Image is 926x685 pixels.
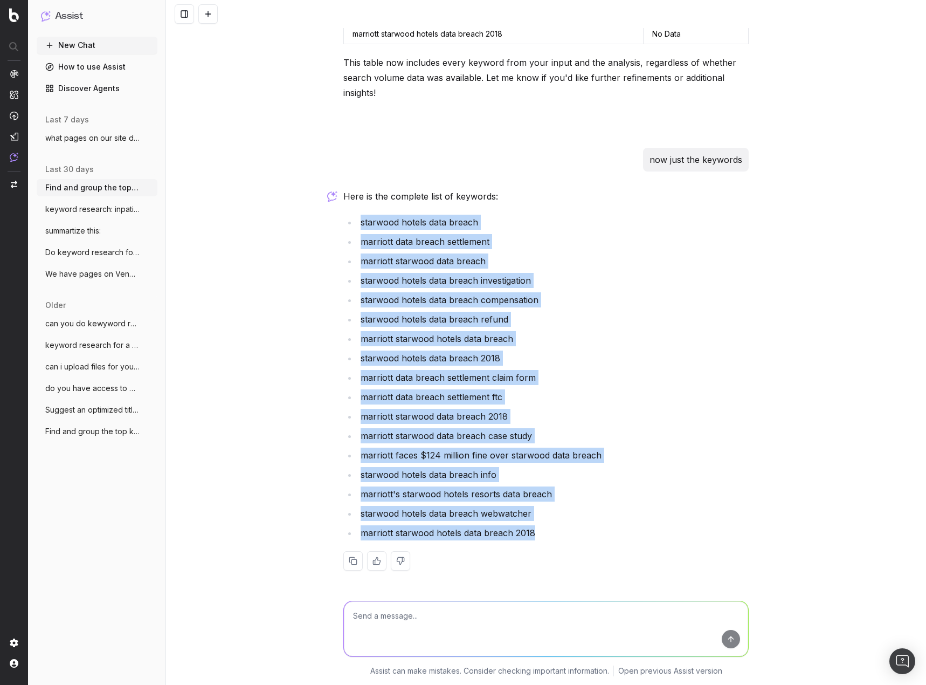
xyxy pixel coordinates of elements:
[357,331,749,346] li: marriott starwood hotels data breach
[649,152,742,167] p: now just the keywords
[45,340,140,351] span: keyword research for a page about a mass
[357,389,749,405] li: marriott data breach settlement ftc
[45,383,140,394] span: do you have access to my SEM Rush data
[37,222,157,239] button: summartize this:
[41,11,51,21] img: Assist
[37,358,157,375] button: can i upload files for you to analyze
[10,111,18,120] img: Activation
[37,37,157,54] button: New Chat
[11,181,17,188] img: Switch project
[37,401,157,419] button: Suggest an optimized title and descripti
[357,467,749,482] li: starwood hotels data breach info
[37,58,157,76] a: How to use Assist
[37,265,157,283] button: We have pages on Venmo and CashApp refer
[9,8,19,22] img: Botify logo
[10,153,18,162] img: Assist
[45,133,140,143] span: what pages on our site deal with shift d
[45,182,140,193] span: Find and group the top keywords for sta
[45,164,94,175] span: last 30 days
[37,129,157,147] button: what pages on our site deal with shift d
[357,215,749,230] li: starwood hotels data breach
[370,666,609,676] p: Assist can make mistakes. Consider checking important information.
[357,409,749,424] li: marriott starwood data breach 2018
[10,90,18,99] img: Intelligence
[10,639,18,647] img: Setting
[45,300,66,311] span: older
[45,247,140,258] span: Do keyword research for a lawsuit invest
[343,55,749,100] p: This table now includes every keyword from your input and the analysis, regardless of whether sea...
[37,80,157,97] a: Discover Agents
[10,132,18,141] img: Studio
[357,312,749,327] li: starwood hotels data breach refund
[10,659,18,668] img: My account
[37,337,157,354] button: keyword research for a page about a mass
[37,244,157,261] button: Do keyword research for a lawsuit invest
[45,204,140,215] span: keyword research: inpatient rehab
[889,648,915,674] div: Open Intercom Messenger
[357,234,749,249] li: marriott data breach settlement
[45,361,140,372] span: can i upload files for you to analyze
[357,370,749,385] li: marriott data breach settlement claim form
[55,9,83,24] h1: Assist
[344,24,644,44] td: marriott starwood hotels data breach 2018
[618,666,722,676] a: Open previous Assist version
[41,9,153,24] button: Assist
[357,525,749,540] li: marriott starwood hotels data breach 2018
[37,423,157,440] button: Find and group the top keywords for acco
[357,487,749,502] li: marriott's starwood hotels resorts data breach
[37,201,157,218] button: keyword research: inpatient rehab
[357,351,749,366] li: starwood hotels data breach 2018
[357,506,749,521] li: starwood hotels data breach webwatcher
[357,273,749,288] li: starwood hotels data breach investigation
[357,448,749,463] li: marriott faces $124 million fine over starwood data breach
[45,225,101,236] span: summartize this:
[643,24,748,44] td: No Data
[10,70,18,78] img: Analytics
[357,428,749,443] li: marriott starwood data breach case study
[45,269,140,279] span: We have pages on Venmo and CashApp refer
[37,315,157,332] button: can you do kewyword research for this pa
[357,292,749,307] li: starwood hotels data breach compensation
[45,405,140,415] span: Suggest an optimized title and descripti
[37,179,157,196] button: Find and group the top keywords for sta
[343,189,749,204] p: Here is the complete list of keywords:
[357,254,749,269] li: marriott starwood data breach
[327,191,337,202] img: Botify assist logo
[37,380,157,397] button: do you have access to my SEM Rush data
[45,426,140,437] span: Find and group the top keywords for acco
[45,114,89,125] span: last 7 days
[45,318,140,329] span: can you do kewyword research for this pa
